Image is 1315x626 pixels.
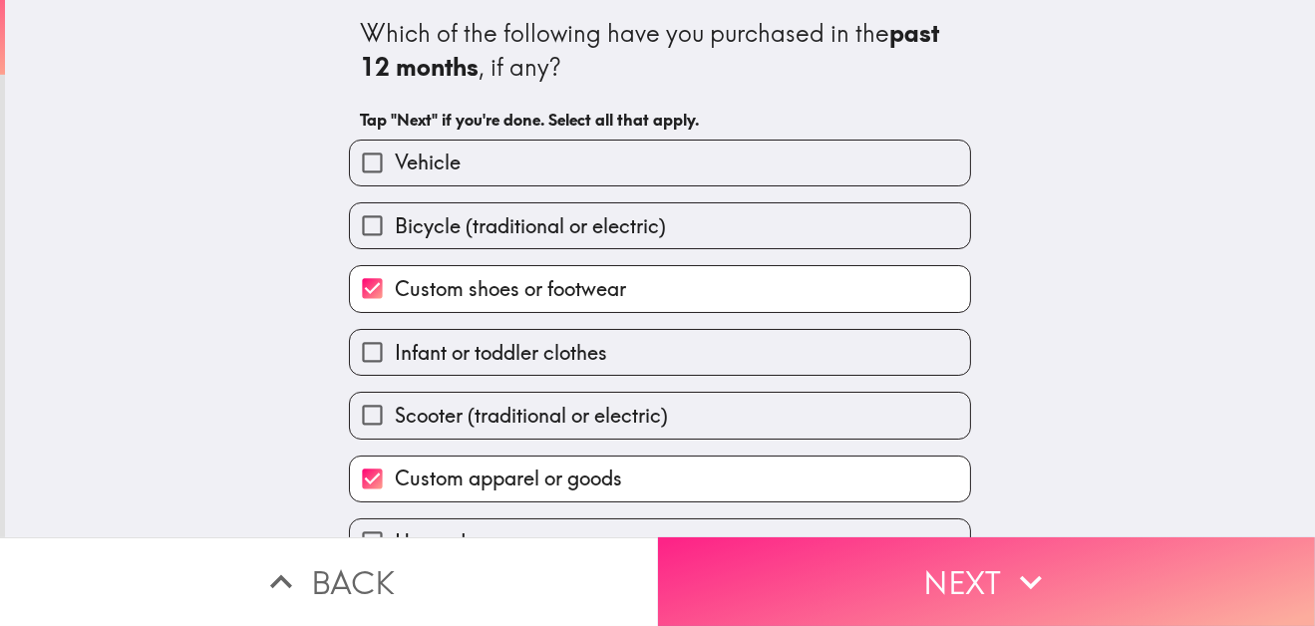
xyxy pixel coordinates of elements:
[395,339,607,367] span: Infant or toddler clothes
[395,149,461,176] span: Vehicle
[350,519,970,564] button: Home decor
[395,212,666,240] span: Bicycle (traditional or electric)
[395,275,626,303] span: Custom shoes or footwear
[350,393,970,438] button: Scooter (traditional or electric)
[360,18,945,82] b: past 12 months
[395,528,505,556] span: Home decor
[360,109,960,131] h6: Tap "Next" if you're done. Select all that apply.
[360,17,960,84] div: Which of the following have you purchased in the , if any?
[350,266,970,311] button: Custom shoes or footwear
[350,457,970,501] button: Custom apparel or goods
[350,141,970,185] button: Vehicle
[350,203,970,248] button: Bicycle (traditional or electric)
[350,330,970,375] button: Infant or toddler clothes
[395,402,668,430] span: Scooter (traditional or electric)
[395,465,622,492] span: Custom apparel or goods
